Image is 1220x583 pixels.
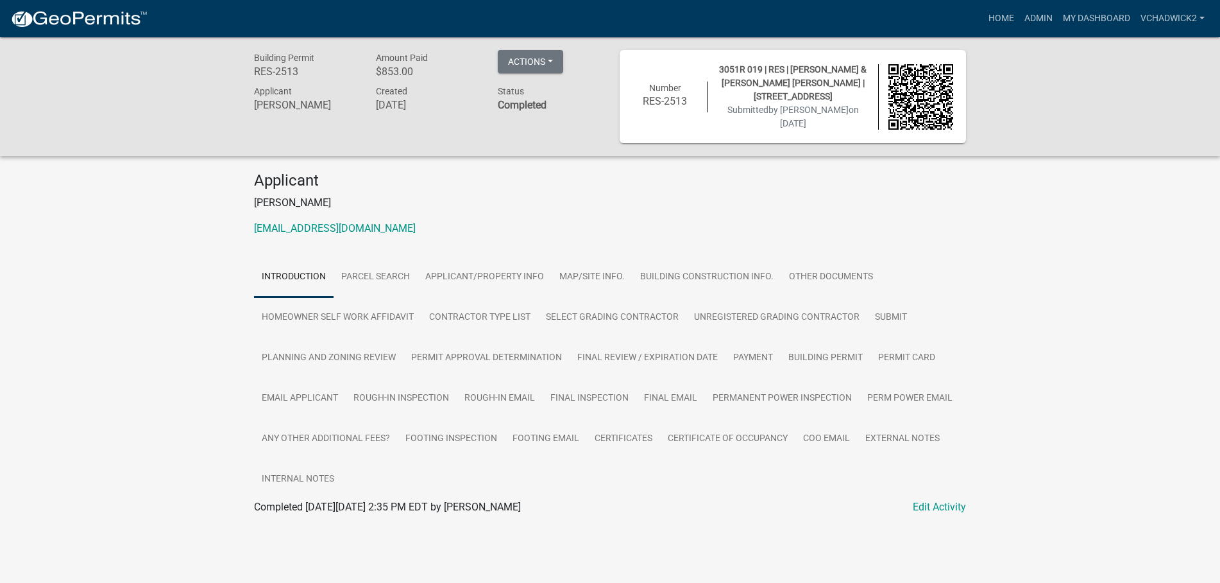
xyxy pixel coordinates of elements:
[254,459,342,500] a: Internal Notes
[254,257,334,298] a: Introduction
[505,419,587,460] a: Footing Email
[254,99,357,111] h6: [PERSON_NAME]
[254,53,314,63] span: Building Permit
[983,6,1019,31] a: Home
[498,99,546,111] strong: Completed
[254,297,421,338] a: Homeowner Self Work Affidavit
[376,65,479,78] h6: $853.00
[795,419,858,460] a: COO Email
[403,338,570,379] a: Permit Approval Determination
[1135,6,1210,31] a: VChadwick2
[538,297,686,338] a: Select Grading Contractor
[457,378,543,419] a: Rough-in Email
[781,338,870,379] a: Building Permit
[860,378,960,419] a: Perm Power Email
[498,50,563,73] button: Actions
[587,419,660,460] a: Certificates
[888,64,954,130] img: QR code
[254,171,966,190] h4: Applicant
[867,297,915,338] a: Submit
[346,378,457,419] a: Rough-In Inspection
[570,338,725,379] a: Final Review / Expiration Date
[254,222,416,234] a: [EMAIL_ADDRESS][DOMAIN_NAME]
[254,65,357,78] h6: RES-2513
[254,419,398,460] a: Any other Additional Fees?
[498,86,524,96] span: Status
[686,297,867,338] a: Unregistered Grading Contractor
[705,378,860,419] a: Permanent Power Inspection
[632,257,781,298] a: Building Construction Info.
[725,338,781,379] a: Payment
[660,419,795,460] a: Certificate of Occupancy
[636,378,705,419] a: Final Email
[781,257,881,298] a: Other Documents
[649,83,681,93] span: Number
[552,257,632,298] a: Map/Site Info.
[913,500,966,515] a: Edit Activity
[254,501,521,513] span: Completed [DATE][DATE] 2:35 PM EDT by [PERSON_NAME]
[254,378,346,419] a: Email Applicant
[376,86,407,96] span: Created
[398,419,505,460] a: Footing Inspection
[632,95,698,107] h6: RES-2513
[719,64,867,101] span: 3051R 019 | RES | [PERSON_NAME] & [PERSON_NAME] [PERSON_NAME] | [STREET_ADDRESS]
[543,378,636,419] a: Final Inspection
[727,105,859,128] span: Submitted on [DATE]
[254,338,403,379] a: Planning and Zoning Review
[1058,6,1135,31] a: My Dashboard
[858,419,947,460] a: External Notes
[421,297,538,338] a: Contractor Type List
[376,53,428,63] span: Amount Paid
[334,257,418,298] a: Parcel search
[870,338,943,379] a: Permit Card
[768,105,849,115] span: by [PERSON_NAME]
[376,99,479,111] h6: [DATE]
[1019,6,1058,31] a: Admin
[254,86,292,96] span: Applicant
[254,195,966,211] p: [PERSON_NAME]
[418,257,552,298] a: Applicant/Property Info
